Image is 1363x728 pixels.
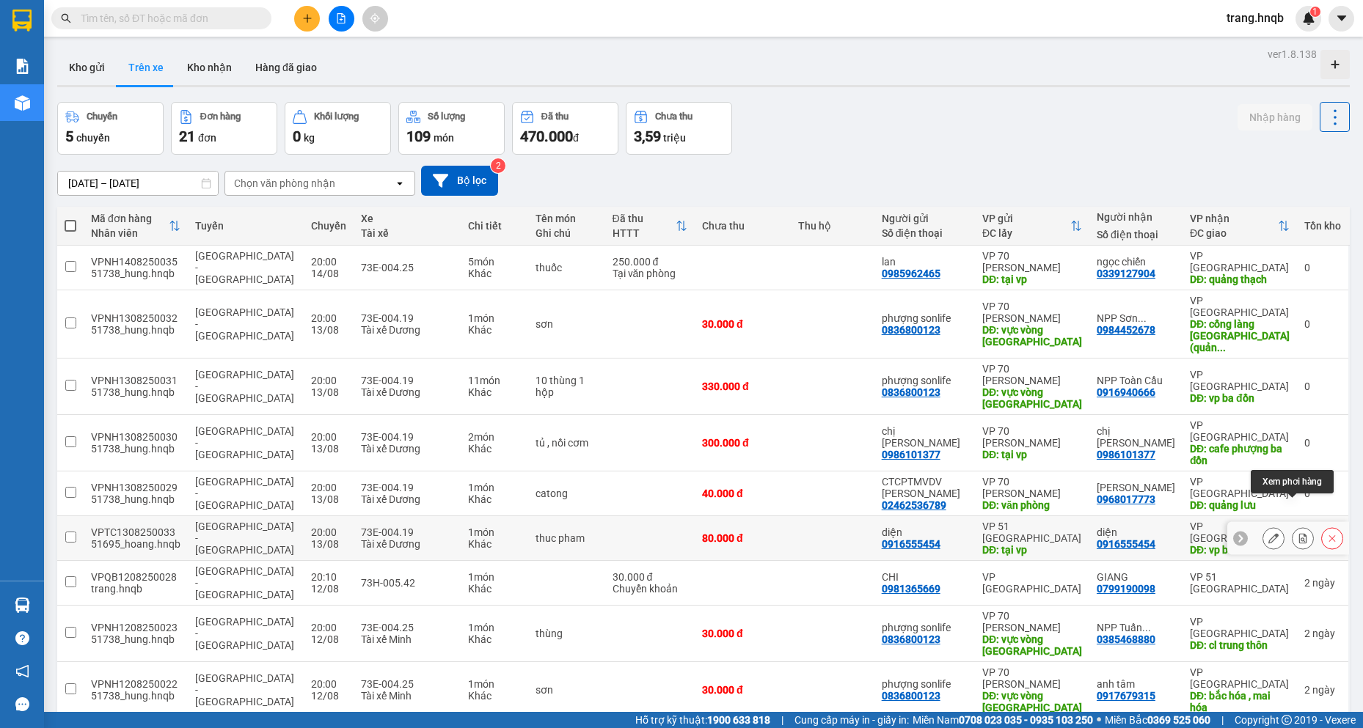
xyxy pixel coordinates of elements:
div: Khối lượng [314,111,359,122]
div: Số lượng [428,111,465,122]
div: DĐ: vực vòng hà nam [982,633,1082,657]
span: Miền Bắc [1105,712,1210,728]
span: kg [304,132,315,144]
img: warehouse-icon [15,95,30,111]
div: 330.000 đ [702,380,783,392]
div: NPP Sơn Huyền [1097,312,1175,324]
div: 1 món [468,526,521,538]
div: Khác [468,493,521,505]
div: 1 món [468,571,521,583]
div: 20:00 [311,482,346,493]
div: VP [GEOGRAPHIC_DATA] [1190,419,1290,443]
div: 0 [1304,262,1341,273]
sup: 1 [1310,7,1320,17]
span: plus [302,13,313,23]
div: ĐC lấy [982,227,1070,239]
div: 12/08 [311,633,346,645]
span: [GEOGRAPHIC_DATA] - [GEOGRAPHIC_DATA] [195,425,294,460]
div: 1 món [468,312,521,324]
input: Tìm tên, số ĐT hoặc mã đơn [81,10,254,26]
div: 0836800123 [882,690,940,702]
div: VPNH1408250035 [91,256,180,268]
span: Cung cấp máy in - giấy in: [794,712,909,728]
div: 0836800123 [882,324,940,336]
div: 20:00 [311,431,346,443]
div: 0916940666 [1097,386,1155,398]
div: 0981365669 [882,583,940,595]
div: DĐ: vực vòng hà nam [982,386,1082,410]
img: logo-vxr [12,10,32,32]
div: 0916555454 [882,538,940,550]
div: VP [GEOGRAPHIC_DATA] [1190,295,1290,318]
div: DĐ: vp ba đồn [1190,392,1290,404]
div: Nhân viên [91,227,169,239]
div: VPNH1308250030 [91,431,180,443]
span: | [1221,712,1224,728]
div: 73E-004.19 [361,526,453,538]
div: VP [GEOGRAPHIC_DATA] [1190,476,1290,499]
div: VP [GEOGRAPHIC_DATA] [1190,616,1290,639]
div: 20:00 [311,526,346,538]
div: Ghi chú [536,227,598,239]
div: 0799190098 [1097,583,1155,595]
div: Tài xế Dương [361,538,453,550]
div: 51738_hung.hnqb [91,633,180,645]
div: thuốc [536,262,598,273]
div: 12/08 [311,690,346,702]
span: ... [1217,342,1226,353]
span: 21 [179,128,195,145]
span: [GEOGRAPHIC_DATA] - [GEOGRAPHIC_DATA] [195,521,294,556]
div: Sửa đơn hàng [1262,527,1285,549]
span: [GEOGRAPHIC_DATA] - [GEOGRAPHIC_DATA] [195,476,294,511]
div: ngọc chiến [1097,256,1175,268]
div: 0986101377 [882,449,940,460]
div: 1 món [468,678,521,690]
div: Số điện thoại [1097,229,1175,240]
div: phượng sonlife [882,622,968,633]
span: 470.000 [520,128,573,145]
div: Tài xế Minh [361,690,453,702]
div: 300.000 đ [702,437,783,449]
span: 109 [406,128,431,145]
div: Khác [468,324,521,336]
button: file-add [329,6,354,32]
button: caret-down [1329,6,1354,32]
div: Khác [468,583,521,595]
div: Khác [468,386,521,398]
div: ĐC giao [1190,227,1278,239]
span: ... [1138,312,1147,324]
div: VP [GEOGRAPHIC_DATA] [982,571,1082,595]
div: VPTC1308250033 [91,526,180,538]
div: 20:00 [311,312,346,324]
div: 20:00 [311,256,346,268]
div: 30.000 đ [702,684,783,696]
div: Tên món [536,213,598,224]
div: 13/08 [311,386,346,398]
span: [GEOGRAPHIC_DATA] - [GEOGRAPHIC_DATA] [195,250,294,285]
button: plus [294,6,320,32]
div: Mã đơn hàng [91,213,169,224]
div: Số điện thoại [882,227,968,239]
div: VPNH1208250023 [91,622,180,633]
div: 13/08 [311,443,346,455]
div: 73E-004.25 [361,622,453,633]
span: 3,59 [634,128,661,145]
span: Miền Nam [913,712,1093,728]
div: ver 1.8.138 [1268,46,1317,62]
button: Nhập hàng [1238,104,1312,130]
div: VP 70 [PERSON_NAME] [982,476,1082,499]
div: DĐ: vực vòng hà nam [982,324,1082,348]
div: lan [882,256,968,268]
div: 0385468880 [1097,633,1155,645]
div: Người nhận [1097,211,1175,223]
span: message [15,697,29,711]
svg: open [394,177,406,189]
div: VPNH1308250032 [91,312,180,324]
button: Bộ lọc [421,166,498,196]
div: Đã thu [613,213,676,224]
div: 0986101377 [1097,449,1155,460]
div: chị vân [1097,425,1175,449]
div: VP [GEOGRAPHIC_DATA] [1190,250,1290,273]
input: Select a date range. [58,172,218,195]
div: 0836800123 [882,386,940,398]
